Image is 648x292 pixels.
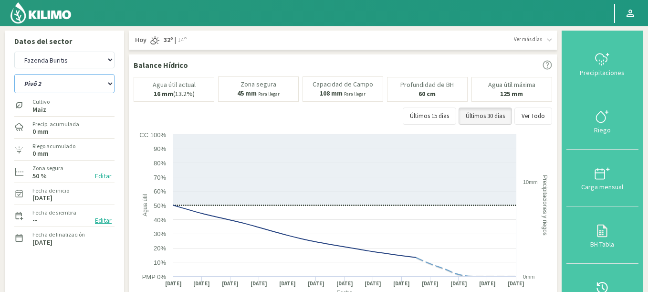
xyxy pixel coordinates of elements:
[459,108,512,125] button: Últimos 30 días
[32,164,63,173] label: Zona segura
[569,69,636,76] div: Precipitaciones
[336,280,353,287] text: [DATE]
[566,92,638,149] button: Riego
[400,81,454,88] p: Profundidad de BH
[142,273,167,281] text: PMP 0%
[134,59,188,71] p: Balance Hídrico
[258,91,280,97] small: Para llegar
[365,280,381,287] text: [DATE]
[154,230,166,238] text: 30%
[569,241,636,248] div: BH Tabla
[514,108,552,125] button: Ver Todo
[566,35,638,92] button: Precipitaciones
[154,90,195,97] p: (13.2%)
[569,127,636,133] div: Riego
[418,89,436,98] b: 60 cm
[32,129,49,135] label: 0 mm
[176,35,187,45] span: 14º
[32,230,85,239] label: Fecha de finalización
[488,81,535,88] p: Agua útil máxima
[500,89,523,98] b: 125 mm
[403,108,456,125] button: Últimos 15 días
[139,131,166,139] text: CC 100%
[542,175,548,236] text: Precipitaciones y riegos
[165,280,182,287] text: [DATE]
[154,202,166,209] text: 50%
[514,35,542,43] span: Ver más días
[32,217,37,223] label: --
[344,91,366,97] small: Para llegar
[566,150,638,206] button: Carga mensual
[32,120,79,129] label: Precip. acumulada
[14,35,115,47] p: Datos del sector
[566,206,638,263] button: BH Tabla
[164,35,173,44] strong: 32º
[134,35,146,45] span: Hoy
[10,1,72,24] img: Kilimo
[142,194,148,216] text: Agua útil
[450,280,467,287] text: [DATE]
[308,280,324,287] text: [DATE]
[154,160,166,167] text: 80%
[320,89,343,97] b: 108 mm
[240,81,276,88] p: Zona segura
[393,280,410,287] text: [DATE]
[32,142,75,151] label: Riego acumulado
[153,81,196,88] p: Agua útil actual
[523,179,538,185] text: 10mm
[154,245,166,252] text: 20%
[569,184,636,190] div: Carga mensual
[154,89,173,98] b: 16 mm
[154,145,166,152] text: 90%
[154,188,166,195] text: 60%
[479,280,496,287] text: [DATE]
[154,174,166,181] text: 70%
[92,171,115,182] button: Editar
[237,89,257,97] b: 45 mm
[32,195,52,201] label: [DATE]
[32,107,50,113] label: Maiz
[222,280,239,287] text: [DATE]
[32,239,52,246] label: [DATE]
[32,208,76,217] label: Fecha de siembra
[32,97,50,106] label: Cultivo
[32,151,49,157] label: 0 mm
[523,274,534,280] text: 0mm
[32,173,47,179] label: 50 %
[313,81,373,88] p: Capacidad de Campo
[92,215,115,226] button: Editar
[32,186,69,195] label: Fecha de inicio
[154,216,166,224] text: 40%
[251,280,267,287] text: [DATE]
[422,280,439,287] text: [DATE]
[279,280,296,287] text: [DATE]
[175,35,176,45] span: |
[154,259,166,266] text: 10%
[193,280,210,287] text: [DATE]
[508,280,524,287] text: [DATE]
